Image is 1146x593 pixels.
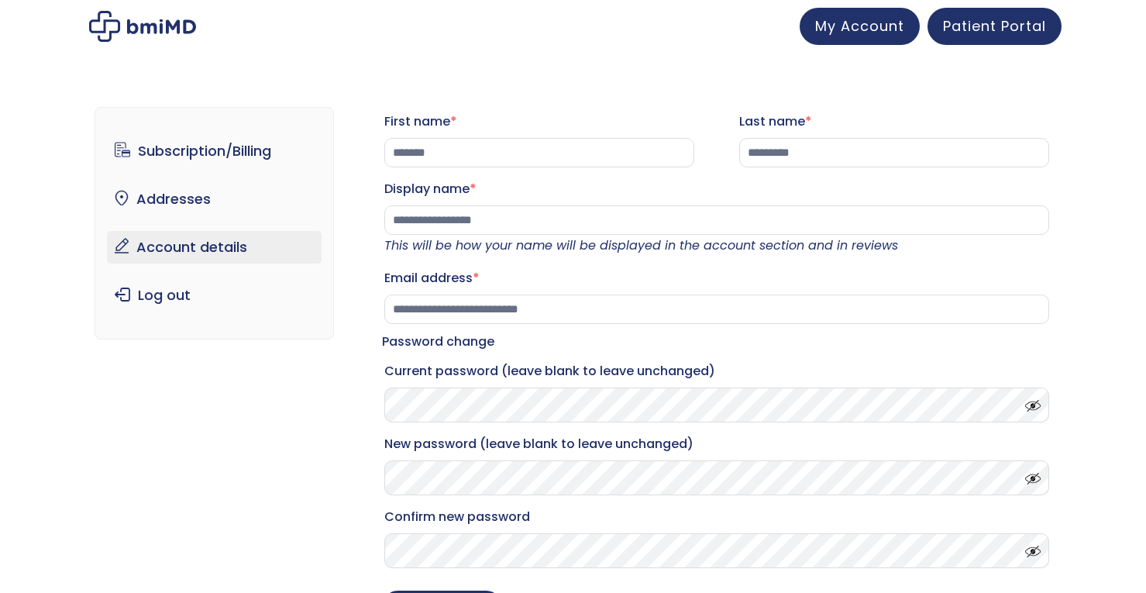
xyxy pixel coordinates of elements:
span: My Account [815,16,904,36]
legend: Password change [382,331,494,353]
label: New password (leave blank to leave unchanged) [384,432,1049,457]
label: First name [384,109,694,134]
label: Current password (leave blank to leave unchanged) [384,359,1049,384]
a: My Account [800,8,920,45]
em: This will be how your name will be displayed in the account section and in reviews [384,236,898,254]
a: Addresses [107,183,322,215]
label: Email address [384,266,1049,291]
a: Patient Portal [927,8,1062,45]
a: Account details [107,231,322,264]
nav: Account pages [95,107,334,340]
label: Display name [384,177,1049,202]
a: Subscription/Billing [107,135,322,167]
a: Log out [107,279,322,312]
label: Last name [739,109,1049,134]
label: Confirm new password [384,505,1049,529]
span: Patient Portal [943,16,1046,36]
img: My account [89,11,196,42]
